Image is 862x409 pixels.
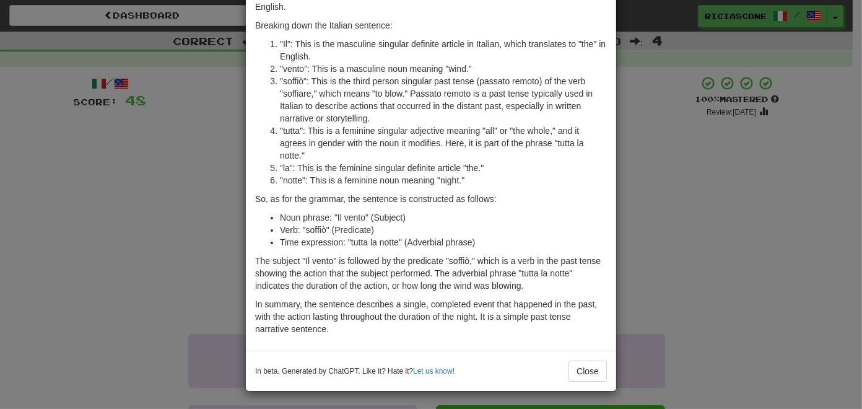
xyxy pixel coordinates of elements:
[255,298,607,335] p: In summary, the sentence describes a single, completed event that happened in the past, with the ...
[255,366,455,377] small: In beta. Generated by ChatGPT. Like it? Hate it? !
[280,38,607,63] li: "Il": This is the masculine singular definite article in Italian, which translates to "the" in En...
[568,361,607,382] button: Close
[280,211,607,224] li: Noun phrase: "Il vento" (Subject)
[280,125,607,162] li: "tutta": This is a feminine singular adjective meaning "all" or "the whole," and it agrees in gen...
[255,19,607,32] p: Breaking down the Italian sentence:
[255,255,607,292] p: The subject "Il vento" is followed by the predicate "soffiò," which is a verb in the past tense s...
[413,367,452,376] a: Let us know
[280,63,607,75] li: "vento": This is a masculine noun meaning "wind."
[280,174,607,187] li: "notte": This is a feminine noun meaning "night."
[280,75,607,125] li: "soffiò": This is the third person singular past tense (passato remoto) of the verb "soffiare," w...
[280,162,607,174] li: "la": This is the feminine singular definite article "the."
[280,236,607,248] li: Time expression: "tutta la notte" (Adverbial phrase)
[280,224,607,236] li: Verb: "soffiò" (Predicate)
[255,193,607,205] p: So, as for the grammar, the sentence is constructed as follows:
